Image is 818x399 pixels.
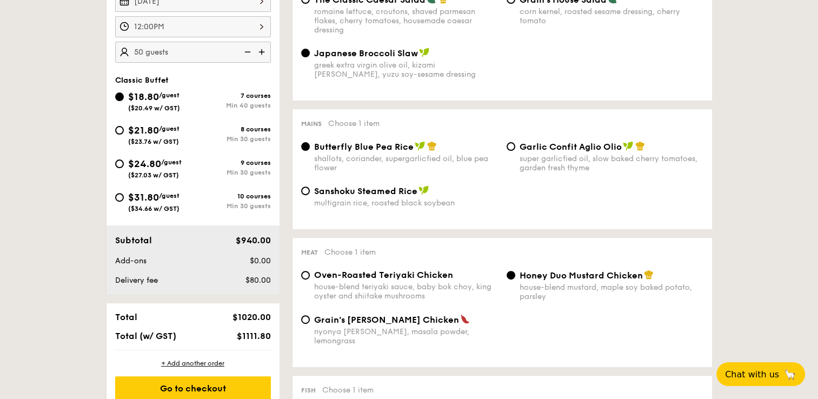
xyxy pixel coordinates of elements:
[159,125,179,132] span: /guest
[314,7,498,35] div: romaine lettuce, croutons, shaved parmesan flakes, cherry tomatoes, housemade caesar dressing
[115,256,147,265] span: Add-ons
[115,76,169,85] span: Classic Buffet
[725,369,779,380] span: Chat with us
[161,158,182,166] span: /guest
[193,192,271,200] div: 10 courses
[301,271,310,280] input: Oven-Roasted Teriyaki Chickenhouse-blend teriyaki sauce, baby bok choy, king oyster and shiitake ...
[115,331,176,341] span: Total (w/ GST)
[644,270,654,280] img: icon-chef-hat.a58ddaea.svg
[115,235,152,245] span: Subtotal
[128,191,159,203] span: $31.80
[115,193,124,202] input: $31.80/guest($34.66 w/ GST)10 coursesMin 30 guests
[193,159,271,167] div: 9 courses
[301,120,322,128] span: Mains
[193,202,271,210] div: Min 30 guests
[159,192,179,199] span: /guest
[314,61,498,79] div: greek extra virgin olive oil, kizami [PERSON_NAME], yuzu soy-sesame dressing
[115,159,124,168] input: $24.80/guest($27.03 w/ GST)9 coursesMin 30 guests
[507,142,515,151] input: Garlic Confit Aglio Oliosuper garlicfied oil, slow baked cherry tomatoes, garden fresh thyme
[301,387,316,394] span: Fish
[115,42,271,63] input: Number of guests
[193,135,271,143] div: Min 30 guests
[322,385,374,395] span: Choose 1 item
[193,92,271,99] div: 7 courses
[314,282,498,301] div: house-blend teriyaki sauce, baby bok choy, king oyster and shiitake mushrooms
[314,327,498,345] div: nyonya [PERSON_NAME], masala powder, lemongrass
[128,124,159,136] span: $21.80
[232,312,270,322] span: $1020.00
[520,142,622,152] span: Garlic Confit Aglio Olio
[193,102,271,109] div: Min 40 guests
[314,154,498,172] div: shallots, coriander, supergarlicfied oil, blue pea flower
[301,315,310,324] input: Grain's [PERSON_NAME] Chickennyonya [PERSON_NAME], masala powder, lemongrass
[520,7,703,25] div: corn kernel, roasted sesame dressing, cherry tomato
[301,249,318,256] span: Meat
[324,248,376,257] span: Choose 1 item
[314,315,459,325] span: Grain's [PERSON_NAME] Chicken
[783,368,796,381] span: 🦙
[128,91,159,103] span: $18.80
[128,171,179,179] span: ($27.03 w/ GST)
[115,359,271,368] div: + Add another order
[159,91,179,99] span: /guest
[115,312,137,322] span: Total
[623,141,634,151] img: icon-vegan.f8ff3823.svg
[115,126,124,135] input: $21.80/guest($23.76 w/ GST)8 coursesMin 30 guests
[301,142,310,151] input: Butterfly Blue Pea Riceshallots, coriander, supergarlicfied oil, blue pea flower
[301,49,310,57] input: Japanese Broccoli Slawgreek extra virgin olive oil, kizami [PERSON_NAME], yuzu soy-sesame dressing
[427,141,437,151] img: icon-chef-hat.a58ddaea.svg
[128,205,179,212] span: ($34.66 w/ GST)
[238,42,255,62] img: icon-reduce.1d2dbef1.svg
[314,186,417,196] span: Sanshoku Steamed Rice
[507,271,515,280] input: Honey Duo Mustard Chickenhouse-blend mustard, maple soy baked potato, parsley
[115,92,124,101] input: $18.80/guest($20.49 w/ GST)7 coursesMin 40 guests
[520,270,643,281] span: Honey Duo Mustard Chicken
[128,104,180,112] span: ($20.49 w/ GST)
[255,42,271,62] img: icon-add.58712e84.svg
[314,48,418,58] span: Japanese Broccoli Slaw
[301,187,310,195] input: Sanshoku Steamed Ricemultigrain rice, roasted black soybean
[418,185,429,195] img: icon-vegan.f8ff3823.svg
[716,362,805,386] button: Chat with us🦙
[245,276,270,285] span: $80.00
[520,283,703,301] div: house-blend mustard, maple soy baked potato, parsley
[635,141,645,151] img: icon-chef-hat.a58ddaea.svg
[193,169,271,176] div: Min 30 guests
[328,119,380,128] span: Choose 1 item
[419,48,430,57] img: icon-vegan.f8ff3823.svg
[460,314,470,324] img: icon-spicy.37a8142b.svg
[236,331,270,341] span: $1111.80
[193,125,271,133] div: 8 courses
[314,270,453,280] span: Oven-Roasted Teriyaki Chicken
[249,256,270,265] span: $0.00
[115,16,271,37] input: Event time
[415,141,425,151] img: icon-vegan.f8ff3823.svg
[235,235,270,245] span: $940.00
[314,142,414,152] span: Butterfly Blue Pea Rice
[128,138,179,145] span: ($23.76 w/ GST)
[314,198,498,208] div: multigrain rice, roasted black soybean
[520,154,703,172] div: super garlicfied oil, slow baked cherry tomatoes, garden fresh thyme
[128,158,161,170] span: $24.80
[115,276,158,285] span: Delivery fee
